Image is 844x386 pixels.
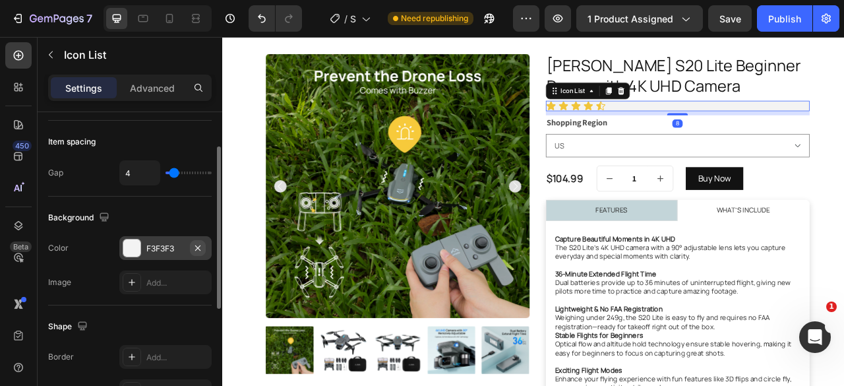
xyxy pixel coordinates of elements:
span: S20 Lite [350,12,356,26]
div: Add... [146,352,208,364]
p: Weighing under 249g, the S20 Lite is easy to fly and requires no FAA registration—ready for takeo... [423,340,735,374]
p: Settings [65,81,102,95]
span: 1 product assigned [588,12,673,26]
iframe: Design area [222,37,844,386]
button: decrement [477,164,508,196]
p: Advanced [130,81,175,95]
div: Undo/Redo [249,5,302,32]
div: Background [48,209,112,227]
strong: Stable Flights for Beginners [423,373,535,385]
div: $104.99 [411,171,460,190]
button: Buy Now [589,166,663,195]
strong: Lightweight & No FAA Registration [423,340,560,352]
input: quantity [508,164,541,196]
strong: 36-Minute Extended Flight Time [423,296,552,307]
input: Auto [120,161,160,185]
button: Publish [757,5,812,32]
div: Border [48,351,74,363]
div: 8 [572,105,586,115]
div: Gap [48,167,63,179]
button: Save [708,5,752,32]
p: FEATURES [475,215,515,226]
strong: Capture Beautiful Moments in 4K UHD [423,251,576,263]
button: increment [541,164,573,196]
span: Need republishing [401,13,468,24]
div: Shape [48,318,90,336]
div: Publish [768,12,801,26]
h1: [PERSON_NAME] S20 Lite Beginner Drone with 4K UHD Camera [411,22,747,76]
div: Color [48,242,69,254]
div: F3F3F3 [146,243,185,255]
div: Image [48,276,71,288]
p: 7 [86,11,92,26]
div: Beta [10,241,32,252]
p: Icon List [64,47,206,63]
button: Carousel Next Arrow [364,182,380,198]
div: 450 [13,141,32,151]
iframe: Intercom live chat [799,321,831,353]
button: 7 [5,5,98,32]
p: WHAT’S INCLUDE [629,215,697,226]
div: Icon List [428,63,464,75]
div: Item spacing [48,136,96,148]
div: Add... [146,277,208,289]
button: 1 product assigned [576,5,703,32]
p: The S20 Lite’s 4K UHD camera with a 90° adjustable lens lets you capture everyday and special mom... [423,251,735,285]
span: Save [719,13,741,24]
span: 1 [826,302,837,312]
span: / [344,12,347,26]
div: Buy Now [605,171,647,190]
legend: Shopping Region [411,100,491,118]
p: Dual batteries provide up to 36 minutes of uninterrupted flight, giving new pilots more time to p... [423,296,735,330]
